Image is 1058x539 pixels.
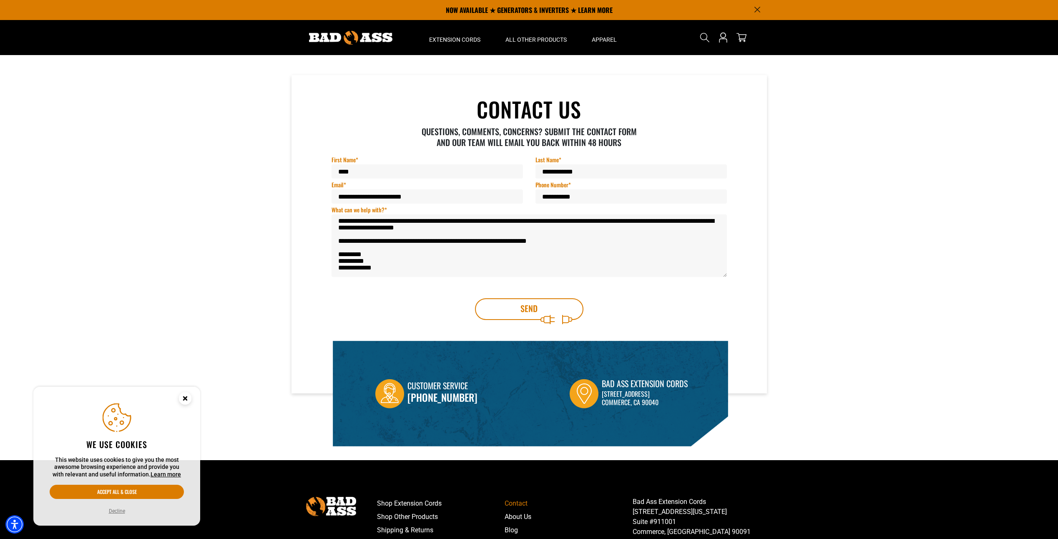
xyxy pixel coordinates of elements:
[505,510,633,524] a: About Us
[377,510,505,524] a: Shop Other Products
[505,497,633,510] a: Contact
[377,497,505,510] a: Shop Extension Cords
[50,485,184,499] button: Accept all & close
[505,36,567,43] span: All Other Products
[170,387,200,413] button: Close this option
[5,515,24,534] div: Accessibility Menu
[579,20,629,55] summary: Apparel
[407,390,477,405] a: call 833-674-1699
[106,507,128,515] button: Decline
[602,377,688,390] div: Bad Ass Extension Cords
[633,497,761,537] p: Bad Ass Extension Cords [STREET_ADDRESS][US_STATE] Suite #911001 Commerce, [GEOGRAPHIC_DATA] 90091
[429,36,480,43] span: Extension Cords
[306,497,356,516] img: Bad Ass Extension Cords
[377,524,505,537] a: Shipping & Returns
[735,33,748,43] a: cart
[602,390,688,406] p: [STREET_ADDRESS] Commerce, CA 90040
[50,439,184,450] h2: We use cookies
[309,31,392,45] img: Bad Ass Extension Cords
[332,98,727,119] h1: CONTACT US
[698,31,711,44] summary: Search
[407,379,477,393] div: Customer Service
[50,456,184,479] p: This website uses cookies to give you the most awesome browsing experience and provide you with r...
[592,36,617,43] span: Apparel
[375,379,404,408] img: Customer Service
[716,20,730,55] a: Open this option
[415,126,643,148] p: QUESTIONS, COMMENTS, CONCERNS? SUBMIT THE CONTACT FORM AND OUR TEAM WILL EMAIL YOU BACK WITHIN 48...
[151,471,181,478] a: This website uses cookies to give you the most awesome browsing experience and provide you with r...
[570,379,598,408] img: Bad Ass Extension Cords
[417,20,493,55] summary: Extension Cords
[505,524,633,537] a: Blog
[33,387,200,526] aside: Cookie Consent
[475,298,583,320] button: Send
[493,20,579,55] summary: All Other Products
